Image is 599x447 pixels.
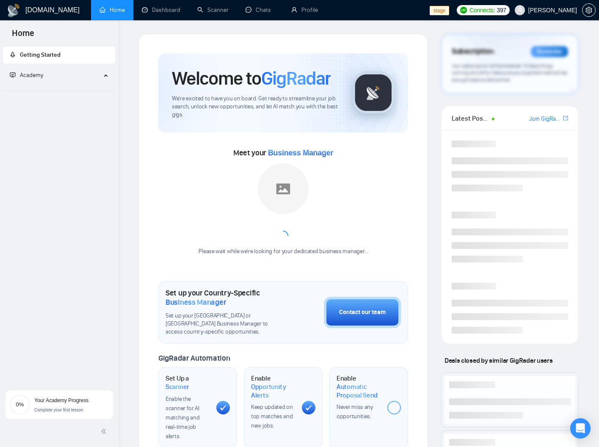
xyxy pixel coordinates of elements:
span: Home [5,27,41,45]
h1: Set Up a [166,374,210,391]
div: Please wait while we're looking for your dedicated business manager... [193,248,373,256]
span: Never miss any opportunities. [337,403,373,420]
span: export [563,115,568,121]
span: GigRadar Automation [158,353,230,363]
div: Reminder [531,46,568,57]
img: placeholder.png [258,163,309,214]
span: Your Academy Progress [34,397,88,403]
a: userProfile [291,6,318,14]
h1: Set up your Country-Specific [166,288,282,307]
span: Deals closed by similar GigRadar users [441,353,556,368]
span: Opportunity Alerts [251,383,295,399]
a: setting [582,7,596,14]
span: setting [582,7,595,14]
span: Keep updated on top matches and new jobs. [251,403,293,429]
span: user [517,7,523,13]
li: Academy Homepage [3,87,115,93]
button: setting [582,3,596,17]
a: Join GigRadar Slack Community [529,114,561,124]
span: double-left [101,427,109,436]
span: fund-projection-screen [10,72,16,78]
span: Subscription [452,44,494,59]
span: Business Manager [268,149,333,157]
span: Business Manager [166,298,226,307]
a: messageChats [246,6,274,14]
div: Contact our team [339,308,386,317]
span: Getting Started [20,51,61,58]
img: upwork-logo.png [460,7,467,14]
div: Open Intercom Messenger [570,418,591,439]
button: Contact our team [324,297,401,328]
span: Set up your [GEOGRAPHIC_DATA] or [GEOGRAPHIC_DATA] Business Manager to access country-specific op... [166,312,282,336]
span: Academy [10,72,43,79]
span: Meet your [233,148,333,157]
h1: Welcome to [172,67,331,90]
a: searchScanner [197,6,229,14]
span: Connects: [469,6,495,15]
span: Enable the scanner for AI matching and real-time job alerts. [166,395,199,440]
span: We're excited to have you on board. Get ready to streamline your job search, unlock new opportuni... [172,95,339,119]
span: Scanner [166,383,189,391]
h1: Enable [337,374,381,399]
span: 0% [10,402,30,407]
a: export [563,114,568,122]
span: 397 [497,6,506,15]
span: GigRadar [261,67,331,90]
a: dashboardDashboard [142,6,180,14]
span: Automatic Proposal Send [337,383,381,399]
img: gigradar-logo.png [352,72,395,114]
img: logo [7,4,20,17]
a: homeHome [99,6,125,14]
span: Complete your first lesson [34,408,83,412]
span: rocket [10,52,16,58]
span: loading [277,230,289,242]
span: stage [430,6,449,15]
span: Your subscription will be renewed. To keep things running smoothly, make sure your payment method... [452,63,568,83]
span: Latest Posts from the GigRadar Community [452,113,489,124]
span: Academy [20,72,43,79]
li: Getting Started [3,47,115,63]
h1: Enable [251,374,295,399]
